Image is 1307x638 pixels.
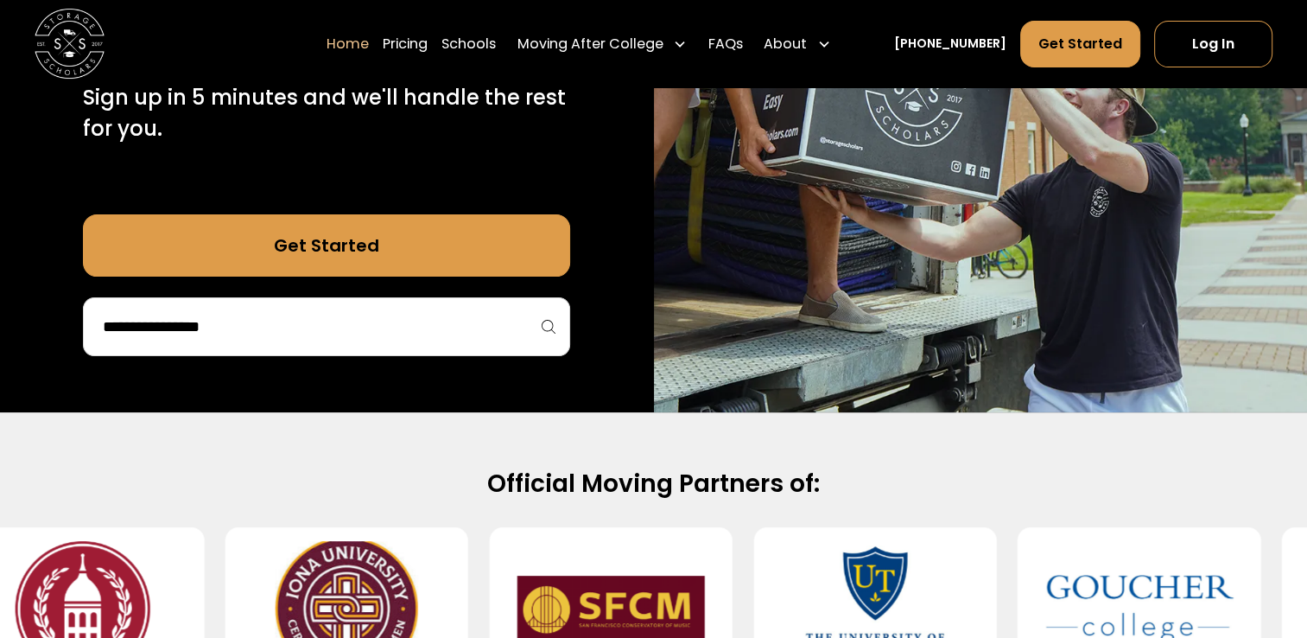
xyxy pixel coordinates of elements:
p: Sign up in 5 minutes and we'll handle the rest for you. [83,82,570,144]
a: [PHONE_NUMBER] [893,35,1006,53]
a: Get Started [1020,20,1140,67]
a: Home [327,19,369,67]
h2: Official Moving Partners of: [97,468,1209,500]
a: home [35,9,105,79]
a: Schools [441,19,496,67]
a: FAQs [708,19,743,67]
a: Pricing [383,19,428,67]
div: Moving After College [510,19,694,67]
div: Moving After College [517,33,663,54]
div: About [757,19,838,67]
img: Storage Scholars main logo [35,9,105,79]
a: Log In [1154,20,1272,67]
div: About [764,33,807,54]
a: Get Started [83,214,570,277]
